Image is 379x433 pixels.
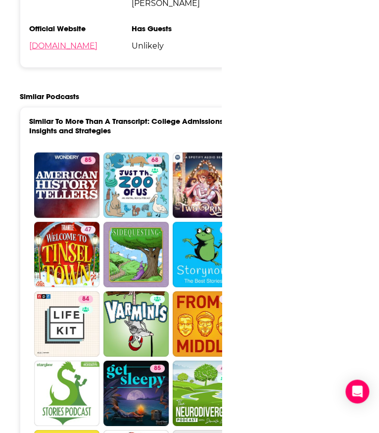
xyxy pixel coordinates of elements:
a: 85 [103,361,169,426]
a: 44 [217,365,232,373]
h3: Has Guests [132,24,234,33]
a: 47 [81,226,95,234]
h2: Similar Podcasts [20,92,79,101]
a: 47 [34,222,99,287]
a: 85 [34,153,99,218]
a: 68 [147,157,162,164]
span: 68 [151,156,158,165]
div: Open Intercom Messenger [345,379,369,403]
a: 74 [220,226,234,234]
span: 84 [82,294,89,304]
a: 85 [150,365,165,373]
a: 33 [173,291,238,357]
span: 85 [85,156,92,165]
a: 68 [103,153,169,218]
a: 74 [173,222,238,287]
h3: Official Website [29,24,132,33]
a: [DOMAIN_NAME] [29,41,97,51]
a: 84 [78,295,93,303]
a: 44 [173,361,238,426]
a: 85 [81,157,95,164]
a: 33 [219,295,234,303]
span: Unlikely [132,41,234,51]
span: 47 [85,225,92,235]
a: Similar To More Than A Transcript: College Admissions Insights and Strategies [29,116,223,135]
a: 84 [34,291,99,357]
span: 85 [154,364,161,374]
span: 44 [221,364,228,374]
